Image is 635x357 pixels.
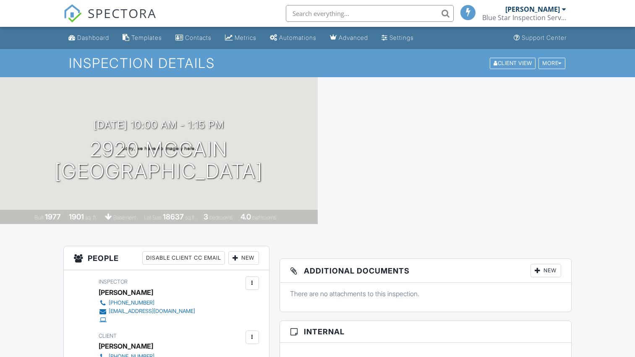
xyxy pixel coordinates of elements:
a: [EMAIL_ADDRESS][DOMAIN_NAME] [99,307,195,315]
div: [PERSON_NAME] [99,340,153,352]
h3: Additional Documents [280,259,571,283]
div: [PHONE_NUMBER] [109,300,154,306]
div: 18637 [163,212,184,221]
h3: Internal [280,321,571,343]
img: The Best Home Inspection Software - Spectora [63,4,82,23]
h3: People [64,246,269,270]
p: There are no attachments to this inspection. [290,289,561,298]
div: Automations [279,34,316,41]
h1: Inspection Details [69,56,566,70]
span: sq.ft. [185,214,196,221]
div: Settings [389,34,414,41]
div: New [228,251,259,265]
a: Templates [119,30,165,46]
span: bathrooms [252,214,276,221]
div: Contacts [185,34,212,41]
h3: [DATE] 10:00 am - 1:15 pm [94,119,224,130]
a: Settings [378,30,417,46]
div: Dashboard [77,34,109,41]
div: [PERSON_NAME] [505,5,560,13]
span: SPECTORA [88,4,157,22]
div: 1901 [69,212,84,221]
a: Contacts [172,30,215,46]
div: 1977 [45,212,61,221]
div: Advanced [339,34,368,41]
div: Client View [490,57,536,69]
span: sq. ft. [85,214,97,221]
div: [PERSON_NAME] [99,286,153,299]
a: [PHONE_NUMBER] [99,299,195,307]
a: Advanced [327,30,371,46]
div: Support Center [522,34,567,41]
a: Automations (Basic) [267,30,320,46]
div: Metrics [235,34,256,41]
span: Built [34,214,44,221]
span: basement [113,214,136,221]
div: Disable Client CC Email [142,251,225,265]
div: More [538,57,565,69]
span: bedrooms [209,214,233,221]
div: Templates [131,34,162,41]
div: Blue Star Inspection Services [482,13,566,22]
a: Client View [489,60,538,66]
a: Support Center [510,30,570,46]
span: Client [99,333,117,339]
span: Lot Size [144,214,162,221]
h1: 2920 McCain [GEOGRAPHIC_DATA] [55,138,263,183]
div: 4.0 [240,212,251,221]
span: Inspector [99,279,128,285]
input: Search everything... [286,5,454,22]
a: Metrics [222,30,260,46]
div: New [530,264,561,277]
div: 3 [204,212,208,221]
a: SPECTORA [63,11,157,29]
div: [EMAIL_ADDRESS][DOMAIN_NAME] [109,308,195,315]
a: Dashboard [65,30,112,46]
